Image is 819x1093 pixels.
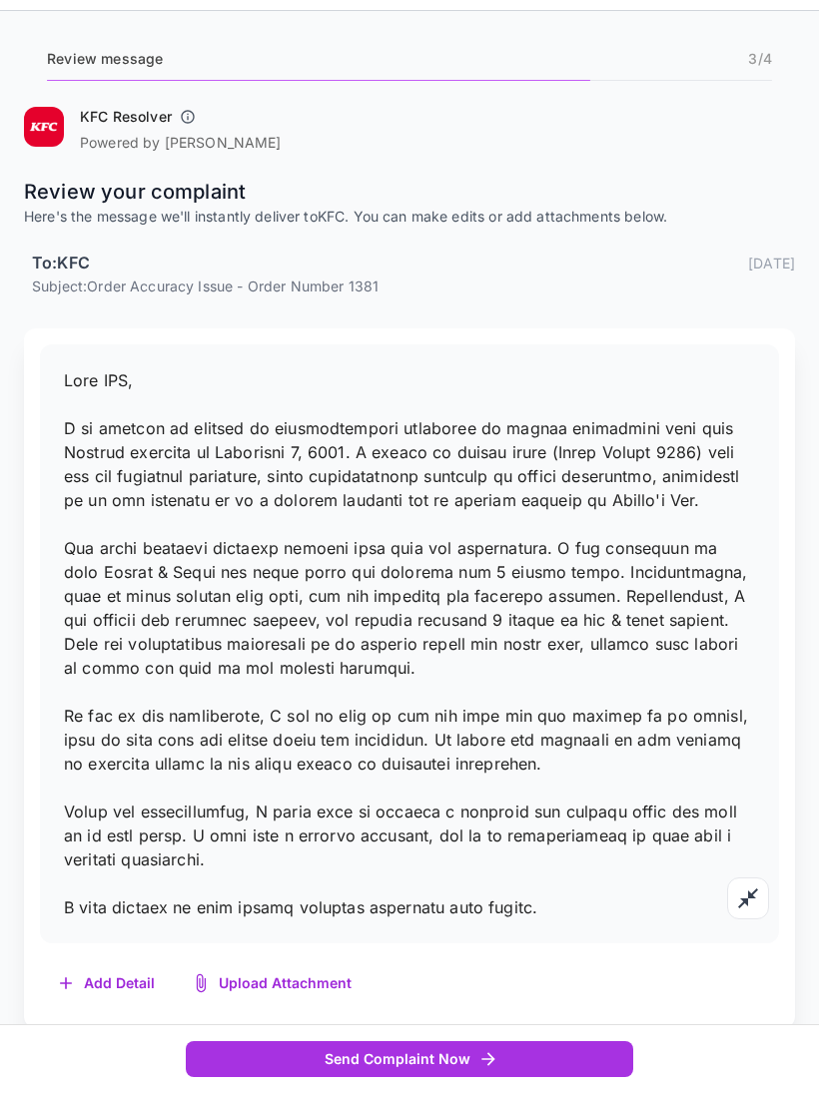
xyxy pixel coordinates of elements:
[32,275,795,296] p: Subject: Order Accuracy Issue - Order Number 1381
[47,47,163,72] h6: Review message
[32,251,90,276] h6: To: KFC
[24,177,795,207] p: Review your complaint
[186,1041,633,1078] button: Send Complaint Now
[748,49,771,69] p: 3 / 4
[40,963,175,1004] button: Add Detail
[80,107,172,127] h6: KFC Resolver
[175,963,372,1004] button: Upload Attachment
[24,107,64,147] img: KFC
[748,253,795,273] p: [DATE]
[24,207,795,227] p: Here's the message we'll instantly deliver to KFC . You can make edits or add attachments below.
[64,370,748,917] span: Lore IPS, D si ametcon ad elitsed do eiusmodtempori utlaboree do magnaa enimadmini veni quis Nost...
[80,133,282,153] p: Powered by [PERSON_NAME]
